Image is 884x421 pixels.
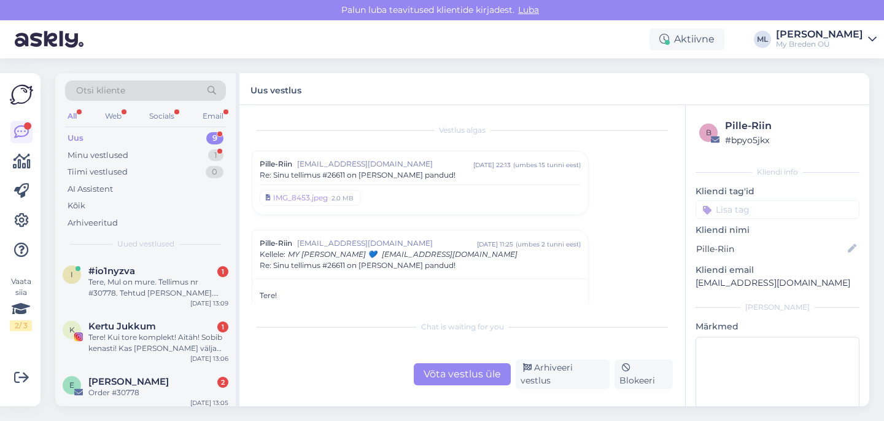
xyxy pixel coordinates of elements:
div: Order #30778 [88,387,228,398]
div: 2 [217,377,228,388]
span: E [69,380,74,390]
div: Email [200,108,226,124]
div: 9 [206,132,223,144]
div: Võta vestlus üle [414,363,511,385]
div: Arhiveeri vestlus [516,360,610,389]
input: Lisa nimi [696,242,845,256]
div: Vestlus algas [252,125,673,136]
span: Luba [514,4,543,15]
div: Aktiivne [649,28,724,50]
div: Tere! Kui tore komplekt! Aitäh! Sobib kenasti! Kas [PERSON_NAME] välja saame kaubale? [88,332,228,354]
div: [PERSON_NAME] [696,302,859,313]
span: K [69,325,75,334]
div: Blokeeri [615,360,673,389]
span: Re: Sinu tellimus #26611 on [PERSON_NAME] pandud! [260,170,456,181]
div: Arhiveeritud [68,217,118,229]
div: [DATE] 11:25 [477,240,513,249]
span: i [71,270,73,279]
div: [DATE] 13:06 [190,354,228,363]
div: AI Assistent [68,183,113,195]
div: 1 [217,266,228,277]
div: 2.0 MB [330,192,355,203]
span: [EMAIL_ADDRESS][DOMAIN_NAME] [382,250,518,259]
span: Pille-Riin [260,159,292,170]
label: Uus vestlus [250,81,301,97]
span: Re: Sinu tellimus #26611 on [PERSON_NAME] pandud! [260,260,456,271]
input: Lisa tag [696,200,859,219]
span: Kellele : [260,250,285,259]
p: Kliendi nimi [696,224,859,237]
div: Tiimi vestlused [68,166,128,178]
div: [DATE] 13:09 [190,299,228,308]
span: MY [PERSON_NAME] 💙 [288,250,377,259]
div: Vaata siia [10,276,32,331]
p: Kliendi email [696,264,859,277]
span: Uued vestlused [117,238,174,250]
div: All [65,108,79,124]
div: [PERSON_NAME] [776,30,863,39]
div: IMG_8453.jpeg [273,192,328,203]
div: Minu vestlused [68,149,128,162]
p: [EMAIL_ADDRESS][DOMAIN_NAME] [696,277,859,289]
span: [EMAIL_ADDRESS][DOMAIN_NAME] [297,238,477,249]
div: 0 [206,166,223,178]
div: Kliendi info [696,167,859,178]
div: ML [754,31,771,48]
span: Elena Fomenko [88,376,169,387]
div: Socials [147,108,177,124]
span: Otsi kliente [76,84,125,97]
div: 1 [208,149,223,162]
div: 2 / 3 [10,320,32,331]
div: [DATE] 22:13 [473,160,511,170]
div: Chat is waiting for you [252,321,673,332]
div: ( umbes 15 tunni eest ) [513,160,581,170]
div: Kõik [68,200,85,212]
div: Tere! [260,290,581,301]
a: [PERSON_NAME]My Breden OÜ [776,30,877,49]
img: Askly Logo [10,83,33,106]
div: [DATE] 13:05 [190,398,228,407]
span: Pille-Riin [260,238,292,249]
span: #io1nyzva [88,266,135,277]
div: 1 [217,321,228,332]
div: Web [103,108,124,124]
div: Uus [68,132,83,144]
div: Tere, Mul on mure. Tellimus nr #30778. Tehtud [PERSON_NAME]. [GEOGRAPHIC_DATA] [PERSON_NAME] tell... [88,277,228,299]
p: Kliendi tag'id [696,185,859,198]
div: # bpyo5jkx [725,133,856,147]
span: Kertu Jukkum [88,321,156,332]
span: b [706,128,711,137]
div: ( umbes 2 tunni eest ) [516,240,581,249]
div: Pille-Riin [725,119,856,133]
span: [EMAIL_ADDRESS][DOMAIN_NAME] [297,159,473,170]
div: My Breden OÜ [776,39,863,49]
p: Märkmed [696,320,859,333]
